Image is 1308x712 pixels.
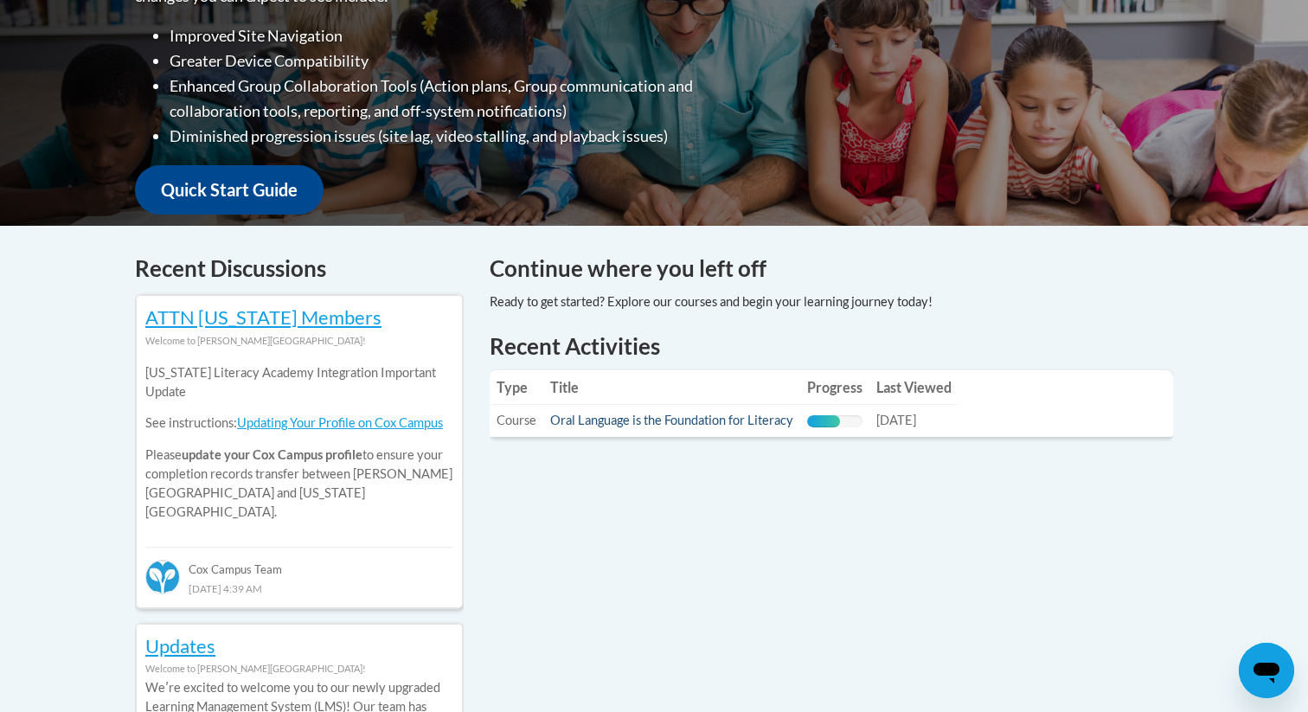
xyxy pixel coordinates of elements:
[145,547,453,578] div: Cox Campus Team
[145,579,453,598] div: [DATE] 4:39 AM
[145,331,453,350] div: Welcome to [PERSON_NAME][GEOGRAPHIC_DATA]!
[490,252,1173,285] h4: Continue where you left off
[145,659,453,678] div: Welcome to [PERSON_NAME][GEOGRAPHIC_DATA]!
[145,414,453,433] p: See instructions:
[170,124,762,149] li: Diminished progression issues (site lag, video stalling, and playback issues)
[550,413,793,427] a: Oral Language is the Foundation for Literacy
[145,560,180,594] img: Cox Campus Team
[170,48,762,74] li: Greater Device Compatibility
[876,413,916,427] span: [DATE]
[145,350,453,535] div: Please to ensure your completion records transfer between [PERSON_NAME][GEOGRAPHIC_DATA] and [US_...
[543,370,800,405] th: Title
[237,415,443,430] a: Updating Your Profile on Cox Campus
[145,305,381,329] a: ATTN [US_STATE] Members
[182,447,362,462] b: update your Cox Campus profile
[170,23,762,48] li: Improved Site Navigation
[145,363,453,401] p: [US_STATE] Literacy Academy Integration Important Update
[869,370,959,405] th: Last Viewed
[170,74,762,124] li: Enhanced Group Collaboration Tools (Action plans, Group communication and collaboration tools, re...
[145,634,215,657] a: Updates
[135,252,464,285] h4: Recent Discussions
[135,165,324,215] a: Quick Start Guide
[1239,643,1294,698] iframe: Button to launch messaging window
[800,370,869,405] th: Progress
[807,415,840,427] div: Progress, %
[490,370,543,405] th: Type
[497,413,536,427] span: Course
[490,330,1173,362] h1: Recent Activities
